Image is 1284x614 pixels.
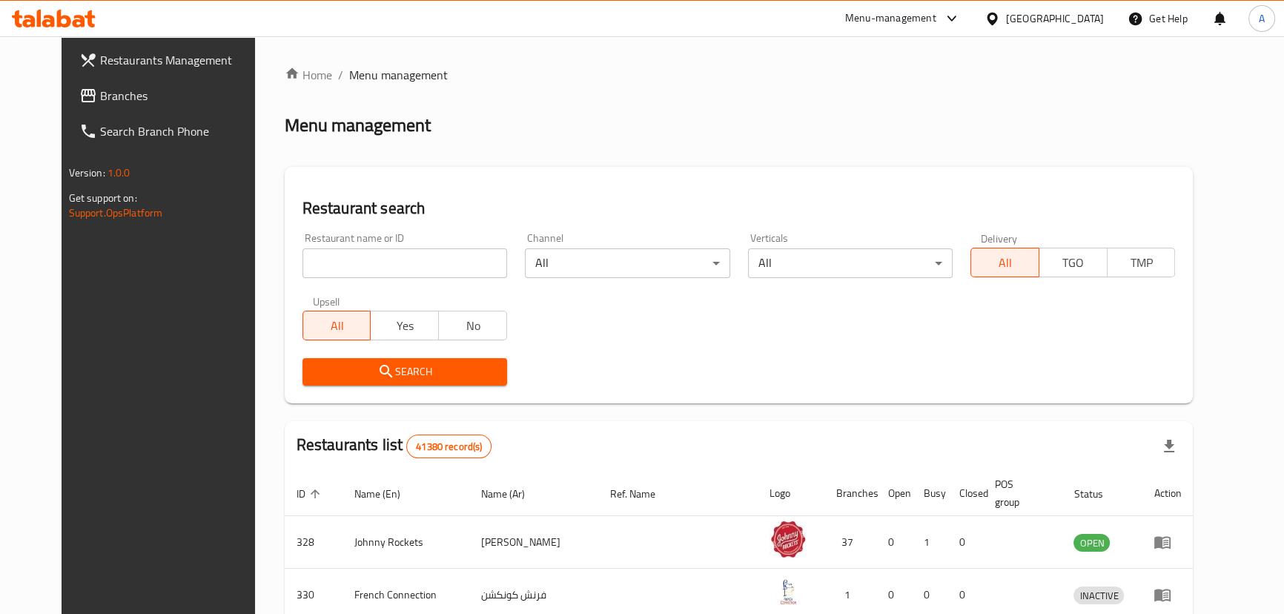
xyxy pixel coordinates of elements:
[1045,252,1102,274] span: TGO
[285,113,431,137] h2: Menu management
[1006,10,1104,27] div: [GEOGRAPHIC_DATA]
[67,78,276,113] a: Branches
[297,485,325,503] span: ID
[1142,471,1193,516] th: Action
[342,516,470,569] td: Johnny Rockets
[970,248,1039,277] button: All
[995,475,1045,511] span: POS group
[338,66,343,84] li: /
[285,66,332,84] a: Home
[1113,252,1170,274] span: TMP
[1259,10,1265,27] span: A
[285,66,1194,84] nav: breadcrumb
[1073,485,1122,503] span: Status
[981,233,1018,243] label: Delivery
[370,311,439,340] button: Yes
[912,471,947,516] th: Busy
[770,521,807,558] img: Johnny Rockets
[1151,429,1187,464] div: Export file
[845,10,936,27] div: Menu-management
[977,252,1033,274] span: All
[309,315,365,337] span: All
[302,197,1176,219] h2: Restaurant search
[302,358,507,386] button: Search
[100,87,264,105] span: Branches
[770,573,807,610] img: French Connection
[100,51,264,69] span: Restaurants Management
[947,516,983,569] td: 0
[610,485,675,503] span: Ref. Name
[469,516,598,569] td: [PERSON_NAME]
[481,485,544,503] span: Name (Ar)
[1073,535,1110,552] span: OPEN
[824,516,876,569] td: 37
[67,113,276,149] a: Search Branch Phone
[69,163,105,182] span: Version:
[349,66,448,84] span: Menu management
[314,363,495,381] span: Search
[302,311,371,340] button: All
[107,163,130,182] span: 1.0.0
[69,188,137,208] span: Get support on:
[758,471,824,516] th: Logo
[1154,586,1181,604] div: Menu
[100,122,264,140] span: Search Branch Phone
[285,516,342,569] td: 328
[912,516,947,569] td: 1
[69,203,163,222] a: Support.OpsPlatform
[377,315,433,337] span: Yes
[407,440,491,454] span: 41380 record(s)
[525,248,729,278] div: All
[67,42,276,78] a: Restaurants Management
[302,248,507,278] input: Search for restaurant name or ID..
[876,471,912,516] th: Open
[1154,533,1181,551] div: Menu
[445,315,501,337] span: No
[876,516,912,569] td: 0
[297,434,492,458] h2: Restaurants list
[438,311,507,340] button: No
[1073,587,1124,604] div: INACTIVE
[748,248,953,278] div: All
[1073,587,1124,604] span: INACTIVE
[1039,248,1108,277] button: TGO
[354,485,420,503] span: Name (En)
[313,296,340,306] label: Upsell
[406,435,492,458] div: Total records count
[947,471,983,516] th: Closed
[1107,248,1176,277] button: TMP
[824,471,876,516] th: Branches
